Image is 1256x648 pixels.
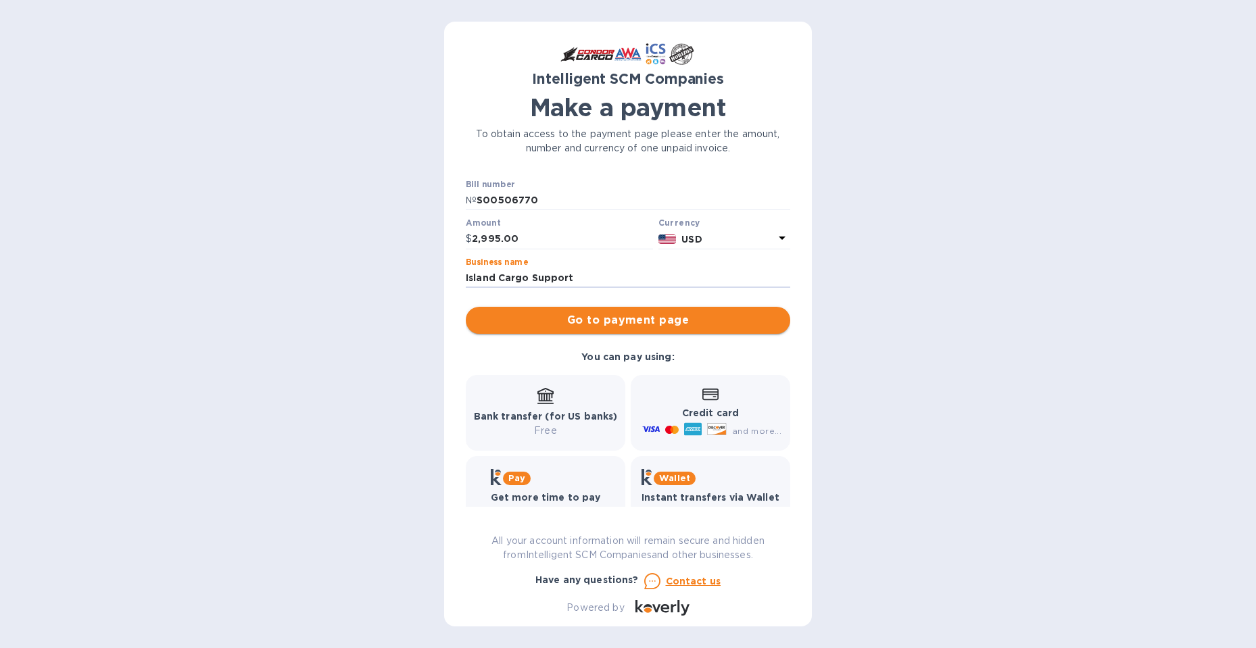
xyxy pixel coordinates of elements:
input: Enter bill number [477,191,790,211]
p: Up to 12 weeks [491,505,601,519]
b: Instant transfers via Wallet [642,492,779,503]
p: Free [474,424,618,438]
b: Pay [508,473,525,483]
p: Free [642,505,779,519]
input: Enter business name [466,268,790,289]
span: Go to payment page [477,312,779,328]
p: № [466,193,477,207]
b: Have any questions? [535,574,639,585]
b: USD [681,234,702,245]
b: Wallet [659,473,690,483]
label: Amount [466,220,500,228]
b: Bank transfer (for US banks) [474,411,618,422]
b: Intelligent SCM Companies [532,70,724,87]
p: All your account information will remain secure and hidden from Intelligent SCM Companies and oth... [466,534,790,562]
b: Currency [658,218,700,228]
u: Contact us [666,576,721,587]
input: 0.00 [472,229,653,249]
label: Business name [466,258,528,266]
p: To obtain access to the payment page please enter the amount, number and currency of one unpaid i... [466,127,790,155]
b: Get more time to pay [491,492,601,503]
p: $ [466,232,472,246]
b: You can pay using: [581,351,674,362]
label: Bill number [466,180,514,189]
h1: Make a payment [466,93,790,122]
b: Credit card [682,407,739,418]
p: Powered by [566,601,624,615]
button: Go to payment page [466,307,790,334]
span: and more... [732,426,781,436]
img: USD [658,234,677,244]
